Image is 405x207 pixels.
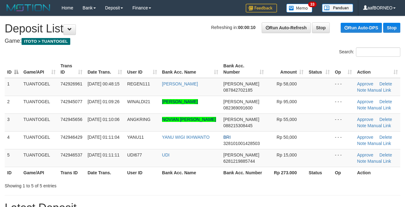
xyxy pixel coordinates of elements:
[87,81,119,86] span: [DATE] 00:48:15
[223,159,255,164] span: Copy 6281219885744 to clipboard
[61,99,82,104] span: 742945077
[5,167,21,178] th: ID
[162,135,210,140] a: YANU WIGI IKHWANTO
[379,117,392,122] a: Delete
[356,47,400,57] input: Search:
[277,99,297,104] span: Rp 95,000
[127,117,151,122] span: ANGKRING
[368,159,391,164] a: Manual Link
[87,99,119,104] span: [DATE] 01:09:26
[368,105,391,110] a: Manual Link
[87,135,119,140] span: [DATE] 01:11:04
[332,78,354,96] td: - - -
[306,60,332,78] th: Status: activate to sort column ascending
[357,159,366,164] a: Note
[22,38,70,45] span: ITOTO > TUANTOGEL
[266,167,306,178] th: Rp 273.000
[341,23,382,33] a: Run Auto-DPS
[357,135,373,140] a: Approve
[87,117,119,122] span: [DATE] 01:10:06
[277,117,297,122] span: Rp 55,000
[223,99,259,104] span: [PERSON_NAME]
[379,135,392,140] a: Delete
[246,4,277,12] img: Feedback.jpg
[286,4,313,12] img: Button%20Memo.svg
[5,60,21,78] th: ID: activate to sort column descending
[357,88,366,93] a: Note
[223,105,252,110] span: Copy 082369091600 to clipboard
[5,96,21,113] td: 2
[332,113,354,131] td: - - -
[223,123,252,128] span: Copy 088215308445 to clipboard
[87,152,119,157] span: [DATE] 01:11:11
[5,149,21,167] td: 5
[357,105,366,110] a: Note
[85,60,125,78] th: Date Trans.: activate to sort column ascending
[223,117,259,122] span: [PERSON_NAME]
[58,60,85,78] th: Trans ID: activate to sort column ascending
[277,135,297,140] span: Rp 50,000
[5,113,21,131] td: 3
[312,22,330,33] a: Stop
[332,131,354,149] td: - - -
[125,167,160,178] th: User ID
[266,60,306,78] th: Amount: activate to sort column ascending
[5,22,400,35] h1: Deposit List
[223,152,259,157] span: [PERSON_NAME]
[5,38,400,44] h4: Game:
[221,60,266,78] th: Bank Acc. Number: activate to sort column ascending
[339,47,400,57] label: Search:
[21,167,58,178] th: Game/API
[379,152,392,157] a: Delete
[160,60,221,78] th: Bank Acc. Name: activate to sort column ascending
[61,152,82,157] span: 742946537
[379,81,392,86] a: Delete
[5,78,21,96] td: 1
[5,180,164,189] div: Showing 1 to 5 of 5 entries
[332,167,354,178] th: Op
[223,135,230,140] span: BRI
[332,60,354,78] th: Op: activate to sort column ascending
[354,167,400,178] th: Action
[368,141,391,146] a: Manual Link
[357,141,366,146] a: Note
[306,167,332,178] th: Status
[308,2,317,7] span: 33
[160,167,221,178] th: Bank Acc. Name
[223,88,252,93] span: Copy 087842702185 to clipboard
[21,96,58,113] td: TUANTOGEL
[322,4,353,12] img: panduan.png
[383,23,400,33] a: Stop
[223,81,259,86] span: [PERSON_NAME]
[262,22,311,33] a: Run Auto-Refresh
[332,96,354,113] td: - - -
[368,88,391,93] a: Manual Link
[21,60,58,78] th: Game/API: activate to sort column ascending
[125,60,160,78] th: User ID: activate to sort column ascending
[277,152,297,157] span: Rp 15,000
[21,113,58,131] td: TUANTOGEL
[127,152,142,157] span: UDI677
[223,141,260,146] span: Copy 328101001428503 to clipboard
[238,25,255,30] strong: 00:00:10
[5,131,21,149] td: 4
[332,149,354,167] td: - - -
[357,117,373,122] a: Approve
[58,167,85,178] th: Trans ID
[162,81,198,86] a: [PERSON_NAME]
[211,25,255,30] span: Refreshing in:
[277,81,297,86] span: Rp 58,000
[85,167,125,178] th: Date Trans.
[162,117,216,122] a: NOVIAN [PERSON_NAME]
[21,131,58,149] td: TUANTOGEL
[61,117,82,122] span: 742945656
[354,60,400,78] th: Action: activate to sort column ascending
[357,99,373,104] a: Approve
[127,99,150,104] span: WINALDI21
[61,135,82,140] span: 742946429
[127,81,150,86] span: REGEN111
[221,167,266,178] th: Bank Acc. Number
[21,78,58,96] td: TUANTOGEL
[368,123,391,128] a: Manual Link
[21,149,58,167] td: TUANTOGEL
